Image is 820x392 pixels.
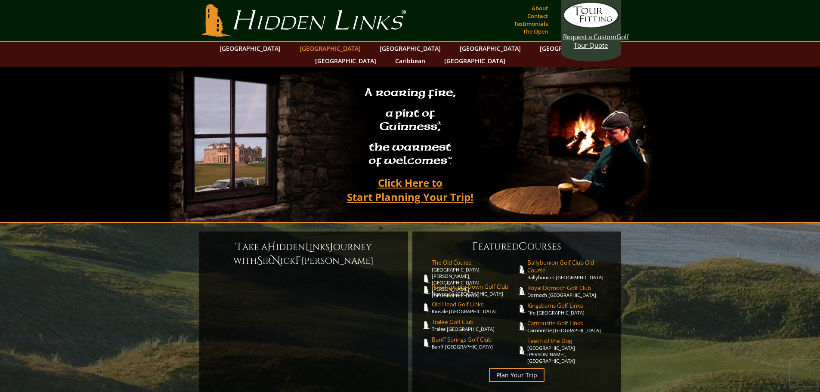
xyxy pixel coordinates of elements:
[527,337,613,345] span: Teeth of the Dog
[295,42,365,55] a: [GEOGRAPHIC_DATA]
[432,283,517,290] span: Royal County Down Golf Club
[527,284,613,292] span: Royal Dornoch Golf Club
[527,259,613,281] a: Ballybunion Golf Club Old CourseBallybunion [GEOGRAPHIC_DATA]
[432,300,517,315] a: Old Head Golf LinksKinsale [GEOGRAPHIC_DATA]
[563,32,616,41] span: Request a Custom
[432,283,517,297] a: Royal County Down Golf ClubNewcastle [GEOGRAPHIC_DATA]
[563,2,619,49] a: Request a CustomGolf Tour Quote
[257,254,263,268] span: S
[208,240,399,268] h6: ake a idden inks ourney with ir ick [PERSON_NAME]
[527,302,613,316] a: Kingsbarns Golf LinksFife [GEOGRAPHIC_DATA]
[236,240,242,254] span: T
[311,55,381,67] a: [GEOGRAPHIC_DATA]
[267,240,276,254] span: H
[521,25,550,37] a: The Open
[359,82,461,173] h2: A roaring fire, a pint of Guinness , the warmest of welcomes™.
[432,336,517,350] a: Banff Springs Golf ClubBanff [GEOGRAPHIC_DATA]
[305,240,309,254] span: L
[512,18,550,30] a: Testimonials
[272,254,280,268] span: N
[527,337,613,364] a: Teeth of the Dog[GEOGRAPHIC_DATA][PERSON_NAME], [GEOGRAPHIC_DATA]
[527,284,613,298] a: Royal Dornoch Golf ClubDornoch [GEOGRAPHIC_DATA]
[519,240,527,253] span: C
[527,302,613,309] span: Kingsbarns Golf Links
[421,240,613,253] h6: eatured ourses
[535,42,605,55] a: [GEOGRAPHIC_DATA]
[432,259,517,266] span: The Old Course
[432,318,517,332] a: Tralee Golf ClubTralee [GEOGRAPHIC_DATA]
[472,240,478,253] span: F
[391,55,430,67] a: Caribbean
[295,254,301,268] span: F
[440,55,510,67] a: [GEOGRAPHIC_DATA]
[527,259,613,274] span: Ballybunion Golf Club Old Course
[525,10,550,22] a: Contact
[527,319,613,333] a: Carnoustie Golf LinksCarnoustie [GEOGRAPHIC_DATA]
[375,42,445,55] a: [GEOGRAPHIC_DATA]
[215,42,285,55] a: [GEOGRAPHIC_DATA]
[432,300,517,308] span: Old Head Golf Links
[432,259,517,299] a: The Old Course[GEOGRAPHIC_DATA][PERSON_NAME], [GEOGRAPHIC_DATA][PERSON_NAME] [GEOGRAPHIC_DATA]
[455,42,525,55] a: [GEOGRAPHIC_DATA]
[529,2,550,14] a: About
[489,368,545,382] a: Plan Your Trip
[330,240,333,254] span: J
[432,318,517,326] span: Tralee Golf Club
[338,173,482,207] a: Click Here toStart Planning Your Trip!
[527,319,613,327] span: Carnoustie Golf Links
[432,336,517,343] span: Banff Springs Golf Club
